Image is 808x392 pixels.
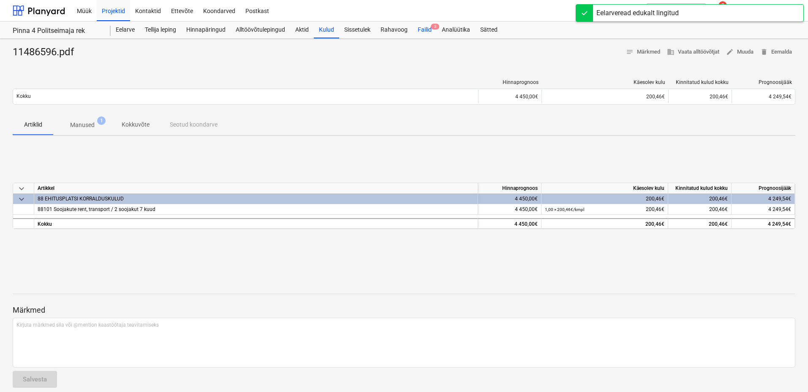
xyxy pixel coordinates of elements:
p: Manused [70,121,95,130]
a: Rahavoog [375,22,413,38]
span: notes [626,48,634,56]
div: Kinnitatud kulud kokku [668,183,732,194]
span: 88101 Soojakute rent, transport / 2 soojakut 7 kuud [38,206,155,212]
div: 4 450,00€ [478,218,541,229]
div: Pinna 4 Politseimaja rek [13,27,101,35]
a: Kulud [314,22,339,38]
div: 11486596.pdf [13,46,81,59]
p: Kokkuvõte [122,120,150,129]
div: 4 249,54€ [732,194,795,204]
div: 200,46€ [545,194,664,204]
a: Alltöövõtulepingud [231,22,290,38]
div: Artikkel [34,183,478,194]
div: 4 450,00€ [478,204,541,215]
a: Sissetulek [339,22,375,38]
div: Hinnaprognoos [482,79,539,85]
p: Artiklid [23,120,43,129]
div: Failid [413,22,437,38]
button: Eemalda [757,46,795,59]
div: 88 EHITUSPLATSI KORRALDUSKULUD [38,194,474,204]
div: Prognoosijääk [735,79,792,85]
div: 200,46€ [545,204,664,215]
span: edit [726,48,734,56]
p: Kokku [16,93,31,100]
div: 4 450,00€ [478,90,541,103]
div: Prognoosijääk [732,183,795,194]
button: Märkmed [623,46,664,59]
span: delete [760,48,768,56]
div: 4 450,00€ [478,194,541,204]
a: Eelarve [111,22,140,38]
span: 200,46€ [709,206,728,212]
div: Kinnitatud kulud kokku [672,79,729,85]
span: keyboard_arrow_down [16,184,27,194]
div: Käesolev kulu [541,183,668,194]
span: 3 [431,24,439,30]
button: Vaata alltöövõtjat [664,46,723,59]
a: Failid3 [413,22,437,38]
span: 1 [97,116,106,125]
button: Muuda [723,46,757,59]
div: Hinnaprognoos [478,183,541,194]
span: keyboard_arrow_down [16,194,27,204]
span: Eemalda [760,47,792,57]
small: 1,00 × 200,46€ / kmpl [545,207,584,212]
span: Vaata alltöövõtjat [667,47,719,57]
div: Eelarveread edukalt lingitud [596,8,679,18]
span: Muuda [726,47,754,57]
div: 4 249,54€ [732,218,795,229]
span: 4 249,54€ [769,94,792,100]
a: Hinnapäringud [181,22,231,38]
div: 200,46€ [668,218,732,229]
div: 200,46€ [545,219,664,230]
div: 200,46€ [668,194,732,204]
a: Aktid [290,22,314,38]
div: 200,46€ [545,94,665,100]
a: Sätted [475,22,503,38]
span: business [667,48,675,56]
span: Märkmed [626,47,660,57]
a: Analüütika [437,22,475,38]
span: 4 249,54€ [768,206,791,212]
div: Kokku [34,218,478,229]
div: 200,46€ [668,90,732,103]
iframe: Chat Widget [766,351,808,392]
p: Märkmed [13,305,795,315]
a: Tellija leping [140,22,181,38]
div: Käesolev kulu [545,79,665,85]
